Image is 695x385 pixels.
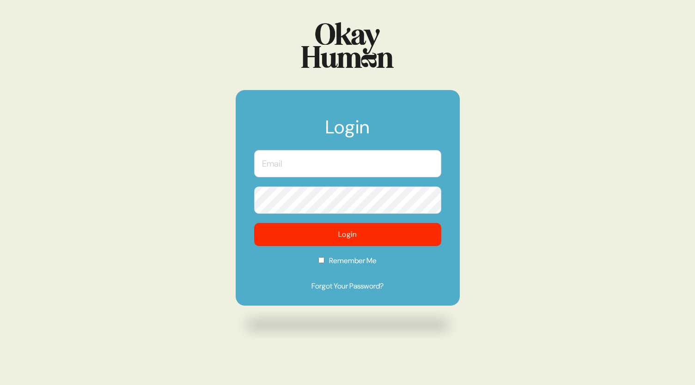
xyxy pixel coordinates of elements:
[301,22,394,68] img: Logo
[318,257,324,263] input: Remember Me
[254,150,441,177] input: Email
[254,255,441,272] label: Remember Me
[254,281,441,292] a: Forgot Your Password?
[254,118,441,145] h1: Login
[254,223,441,246] button: Login
[236,310,460,339] img: Drop shadow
